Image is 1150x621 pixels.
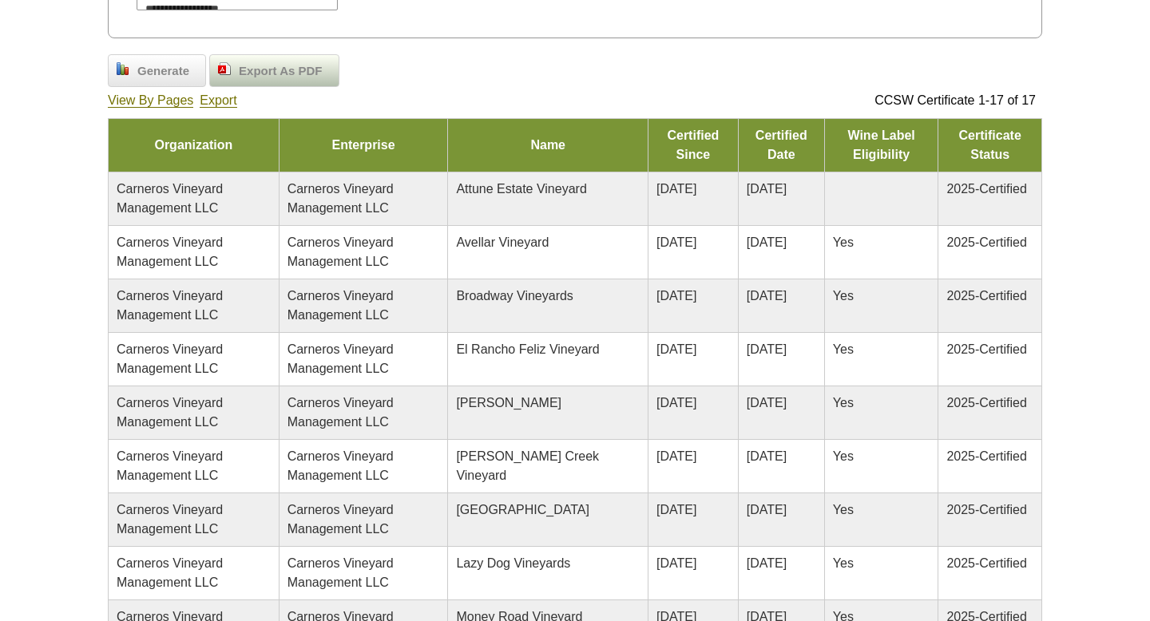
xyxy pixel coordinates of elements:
a: Export [200,93,236,108]
span: Carneros Vineyard Management LLC [117,182,223,215]
span: Avellar Vineyard [456,235,549,249]
span: Carneros Vineyard Management LLC [117,396,223,429]
span: [DATE] [656,556,696,570]
span: Carneros Vineyard Management LLC [117,449,223,482]
span: [GEOGRAPHIC_DATA] [456,503,589,516]
span: Carneros Vineyard Management LLC [117,235,223,268]
span: [DATE] [747,556,787,570]
span: [DATE] [656,342,696,356]
span: Yes [833,449,854,463]
a: Generate [108,54,206,88]
span: 2025-Certified [946,449,1027,463]
span: Carneros Vineyard Management LLC [287,182,394,215]
td: Enterprise [279,118,448,172]
span: 2025-Certified [946,396,1027,409]
span: [PERSON_NAME] [456,396,561,409]
span: Attune Estate Vineyard [456,182,586,196]
a: Export As PDF [209,54,339,88]
span: Carneros Vineyard Management LLC [287,556,394,589]
td: Certified Date [738,118,824,172]
span: 2025-Certified [946,235,1027,249]
span: Carneros Vineyard Management LLC [287,235,394,268]
span: 2025-Certified [946,182,1027,196]
img: doc_pdf.png [218,62,231,75]
span: [DATE] [656,396,696,409]
td: Wine Label Eligibility [824,118,938,172]
span: [DATE] [656,289,696,303]
span: Carneros Vineyard Management LLC [287,289,394,322]
span: [DATE] [747,235,787,249]
span: Carneros Vineyard Management LLC [287,503,394,536]
span: [DATE] [747,449,787,463]
span: [DATE] [747,503,787,516]
a: View By Pages [108,93,193,108]
span: [DATE] [656,449,696,463]
span: Carneros Vineyard Management LLC [287,449,394,482]
span: Lazy Dog Vineyards [456,556,570,570]
span: Export As PDF [231,62,330,81]
span: [DATE] [656,235,696,249]
td: Organization [109,118,280,172]
span: [DATE] [747,289,787,303]
span: Carneros Vineyard Management LLC [287,396,394,429]
span: [DATE] [656,182,696,196]
span: 2025-Certified [946,289,1027,303]
span: 2025-Certified [946,556,1027,570]
span: Yes [833,503,854,516]
span: 2025-Certified [946,503,1027,516]
td: Name [448,118,648,172]
span: [DATE] [747,342,787,356]
span: Carneros Vineyard Management LLC [117,342,223,375]
span: Carneros Vineyard Management LLC [117,556,223,589]
span: [PERSON_NAME] Creek Vineyard [456,449,599,482]
span: Carneros Vineyard Management LLC [117,503,223,536]
span: [DATE] [747,182,787,196]
span: [DATE] [656,503,696,516]
td: Certified Since [648,118,739,172]
span: Yes [833,342,854,356]
span: Yes [833,396,854,409]
span: Yes [833,556,854,570]
span: Carneros Vineyard Management LLC [117,289,223,322]
span: Carneros Vineyard Management LLC [287,342,394,375]
span: 2025-Certified [946,342,1027,356]
span: Yes [833,289,854,303]
td: Certificate Status [938,118,1042,172]
span: Broadway Vineyards [456,289,573,303]
span: Yes [833,235,854,249]
img: chart_bar.png [117,62,129,75]
span: Generate [129,62,197,81]
span: [DATE] [747,396,787,409]
span: El Rancho Feliz Vineyard [456,342,599,356]
span: CCSW Certificate 1-17 of 17 [874,93,1036,107]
